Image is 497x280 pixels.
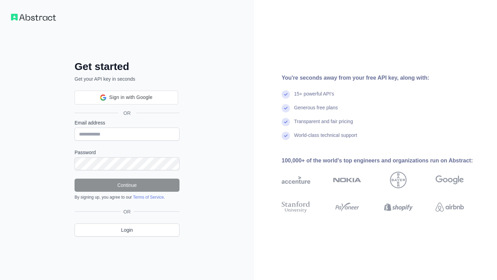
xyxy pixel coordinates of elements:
img: check mark [282,104,290,112]
button: Continue [75,179,179,192]
label: Password [75,149,179,156]
img: google [436,172,464,188]
div: Generous free plans [294,104,338,118]
div: Transparent and fair pricing [294,118,353,132]
div: 100,000+ of the world's top engineers and organizations run on Abstract: [282,157,486,165]
p: Get your API key in seconds [75,76,179,82]
a: Login [75,223,179,237]
img: nokia [333,172,362,188]
span: OR [121,208,134,215]
img: check mark [282,132,290,140]
img: airbnb [436,200,464,214]
img: shopify [384,200,413,214]
img: check mark [282,118,290,126]
h2: Get started [75,60,179,73]
div: You're seconds away from your free API key, along with: [282,74,486,82]
img: stanford university [282,200,310,214]
div: Sign in with Google [75,91,178,104]
img: Workflow [11,14,56,21]
div: By signing up, you agree to our . [75,194,179,200]
a: Terms of Service [133,195,164,200]
div: 15+ powerful API's [294,90,334,104]
label: Email address [75,119,179,126]
img: accenture [282,172,310,188]
img: payoneer [333,200,362,214]
span: OR [118,110,136,117]
img: check mark [282,90,290,99]
span: Sign in with Google [109,94,152,101]
div: World-class technical support [294,132,357,146]
img: bayer [390,172,407,188]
